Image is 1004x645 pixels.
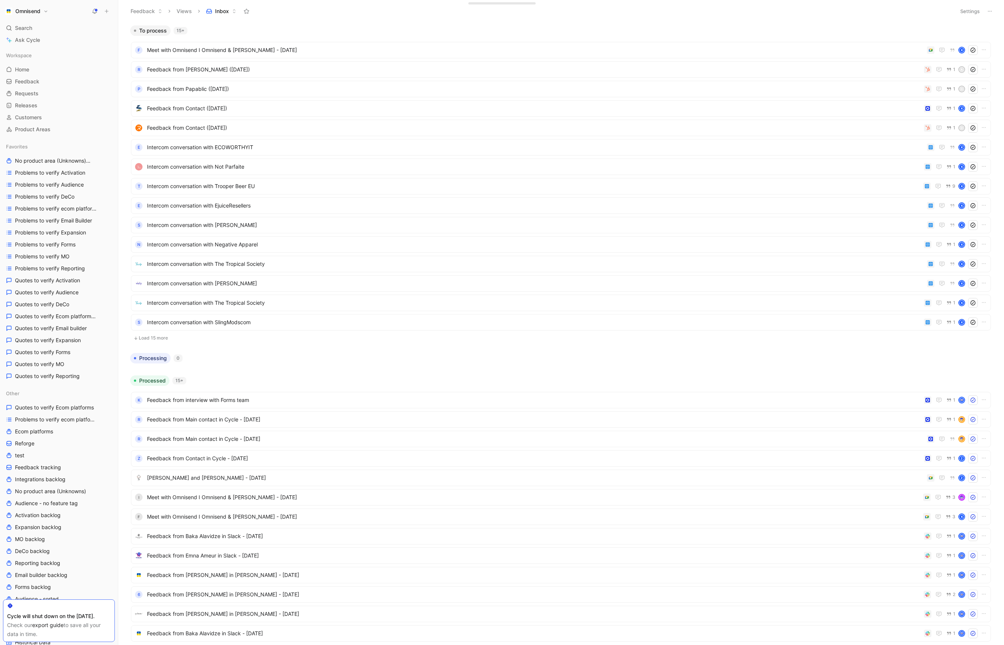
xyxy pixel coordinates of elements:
span: Inbox [215,7,229,15]
span: 3 [952,515,955,519]
span: Quotes to verify Reporting [15,372,80,380]
div: K [959,242,964,247]
div: K [959,261,964,267]
span: Meet with Omnisend I Omnisend & [PERSON_NAME] - [DATE] [147,512,920,521]
button: 1 [945,610,957,618]
a: logoFeedback from [PERSON_NAME] in [PERSON_NAME] - [DATE]1avatar [131,606,991,622]
span: Audience - sorted [15,595,59,603]
a: logoIntercom conversation with Not Parfaite1K [131,159,991,175]
a: logoFeedback from Emna Ameur in Slack - [DATE]1avatar [131,547,991,564]
span: Customers [15,114,42,121]
a: RFeedback from Main contact in Cycle - [DATE]avatar [131,431,991,447]
a: logoIntercom conversation with The Tropical SocietyK [131,256,991,272]
span: Feedback from Main contact in Cycle - [DATE] [147,415,921,424]
img: Omnisend [5,7,12,15]
img: logo [135,105,143,112]
a: logo[PERSON_NAME] and [PERSON_NAME] - [DATE]Ž [131,470,991,486]
img: avatar [959,592,964,597]
span: Audience - no feature tag [15,500,78,507]
a: Problems to verify Expansion [3,227,115,238]
a: Quotes to verify Email builder [3,323,115,334]
div: OtherQuotes to verify Ecom platformsProblems to verify ecom platformsEcom platformsReforgetestFee... [3,388,115,605]
img: avatar [959,611,964,617]
a: logoIntercom conversation with [PERSON_NAME]K [131,275,991,292]
span: 1 [953,631,955,636]
span: Expansion backlog [15,523,61,531]
img: logo [135,630,143,637]
a: Activation backlog [3,510,115,521]
span: Intercom conversation with Negative Apparel [147,240,921,249]
div: R [135,66,143,73]
a: Quotes to verify MO [3,359,115,370]
div: I [135,494,143,501]
img: logo [135,571,143,579]
a: Problems to verify Reporting [3,263,115,274]
a: Customers [3,112,115,123]
a: FMeet with Omnisend I Omnisend & [PERSON_NAME] - [DATE]K [131,42,991,58]
a: Problems to verify ecom platforms [3,203,115,214]
div: To process15+Load 15 more [127,25,995,347]
span: Feedback from [PERSON_NAME] in [PERSON_NAME] - [DATE] [147,590,921,599]
img: avatar [959,534,964,539]
a: Home [3,64,115,75]
button: 9 [944,182,957,190]
span: 1 [953,165,955,169]
div: K [959,47,964,53]
span: Other [97,314,108,319]
button: 1 [945,65,957,74]
a: MO backlog [3,534,115,545]
div: K [959,300,964,305]
span: Favorites [6,143,28,150]
span: Problems to verify MO [15,253,70,260]
span: Meet with Omnisend I Omnisend & [PERSON_NAME] - [DATE] [147,46,924,55]
a: Expansion backlog [3,522,115,533]
span: Problems to verify ecom platforms [15,205,98,213]
a: SIntercom conversation with [PERSON_NAME]K [131,217,991,233]
a: RFeedback from Main contact in Cycle - [DATE]1avatar [131,411,991,428]
button: 1 [945,454,957,463]
span: 1 [953,553,955,558]
div: Z [135,455,143,462]
span: [PERSON_NAME] and [PERSON_NAME] - [DATE] [147,473,924,482]
img: avatar [959,553,964,558]
div: Check our to save all your data in time. [7,621,111,639]
span: Quotes to verify MO [15,360,64,368]
a: Product Areas [3,124,115,135]
a: export guide [32,622,64,628]
a: Requests [3,88,115,99]
img: logo [135,163,143,171]
span: Feedback from Contact ([DATE]) [147,123,921,132]
span: Ask Cycle [15,36,40,44]
button: Processing [130,353,171,363]
div: Processing0 [127,353,995,369]
img: logo [135,260,143,268]
span: Quotes to verify Activation [15,277,80,284]
button: 1 [945,124,957,132]
button: Load 15 more [131,334,991,343]
span: Problems to verify Activation [15,169,85,176]
a: test [3,450,115,461]
span: Intercom conversation with SlingModscom [147,318,921,327]
button: 1 [945,85,957,93]
div: K [959,222,964,228]
a: Feedback tracking [3,462,115,473]
span: 1 [953,106,955,111]
a: Reforge [3,438,115,449]
button: 1 [945,240,957,249]
span: Workspace [6,52,32,59]
span: Quotes to verify Expansion [15,337,81,344]
div: 0 [174,354,183,362]
span: Feedback from Contact ([DATE]) [147,104,921,113]
span: Quotes to verify Forms [15,348,70,356]
span: To process [139,27,167,34]
button: 1 [945,629,957,638]
a: Quotes to verify Audience [3,287,115,298]
div: E [135,144,143,151]
div: S [135,221,143,229]
span: Feedback from Papablic ([DATE]) [147,85,921,93]
a: Releases [3,100,115,111]
span: Forms backlog [15,583,51,591]
span: Quotes to verify DeCo [15,301,69,308]
img: avatar [959,436,964,442]
span: Feedback tracking [15,464,61,471]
